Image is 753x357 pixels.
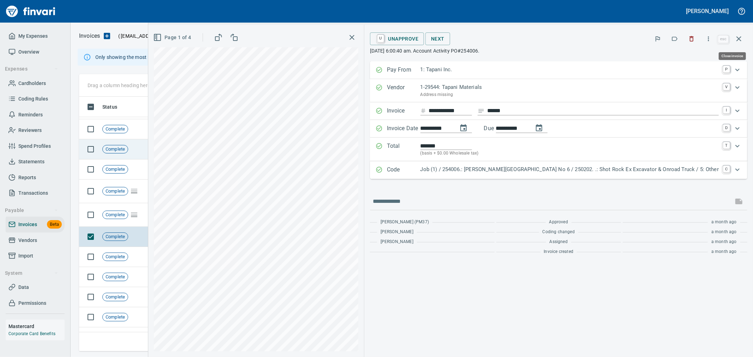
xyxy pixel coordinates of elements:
span: Complete [103,234,128,240]
span: Spend Profiles [18,142,51,151]
h5: [PERSON_NAME] [686,7,729,15]
span: Transactions [18,189,48,198]
div: Expand [370,79,747,102]
span: Payable [5,206,58,215]
span: Complete [103,314,128,321]
span: [PERSON_NAME] [381,238,413,246]
span: Complete [103,146,128,153]
span: Unapprove [376,33,419,45]
span: a month ago [711,229,737,236]
span: Overview [18,48,39,56]
a: T [723,142,730,149]
span: Cardholders [18,79,46,88]
span: Coding Rules [18,95,48,103]
span: [PERSON_NAME] (PM37) [381,219,429,226]
span: [EMAIL_ADDRESS][DOMAIN_NAME] [120,32,201,40]
span: Statements [18,157,44,166]
button: Flag [650,31,665,47]
div: Expand [370,120,747,138]
nav: breadcrumb [79,32,100,40]
span: Invoice created [544,248,574,255]
button: UUnapprove [370,32,424,45]
div: Expand [370,102,747,120]
span: Status [102,103,126,111]
span: Import [18,252,33,260]
span: My Expenses [18,32,48,41]
span: Coding changed [543,229,575,236]
p: Code [387,165,420,175]
span: Complete [103,274,128,280]
span: Expenses [5,65,58,73]
span: Approved [549,219,568,226]
span: Beta [47,220,62,229]
button: System [2,267,61,280]
span: a month ago [711,248,737,255]
p: Invoice Date [387,124,420,133]
button: Discard [684,31,699,47]
button: More [701,31,716,47]
a: D [723,124,730,131]
button: Payable [2,204,61,217]
span: Permissions [18,299,46,308]
p: 1-29544: Tapani Materials [420,83,719,91]
span: Reports [18,173,36,182]
svg: Invoice description [478,107,485,114]
a: Vendors [6,232,65,248]
button: Page 1 of 4 [152,31,194,44]
p: Address missing [420,91,719,98]
p: Job (1) / 254006.: [PERSON_NAME][GEOGRAPHIC_DATA] No 6 / 250202. .: Shot Rock Ex Excavator & Onro... [420,165,719,174]
a: Overview [6,44,65,60]
span: Invoices [18,220,37,229]
a: My Expenses [6,28,65,44]
p: (basis + $0.00 Wholesale tax) [420,150,719,157]
a: Transactions [6,185,65,201]
span: Complete [103,126,128,133]
a: Permissions [6,295,65,311]
span: Page 1 of 4 [155,33,191,42]
p: Vendor [387,83,420,98]
button: change due date [531,120,548,137]
span: a month ago [711,238,737,246]
span: Data [18,283,29,292]
svg: Invoice number [420,107,426,115]
span: Pages Split [128,212,140,217]
div: Expand [370,138,747,161]
span: Complete [103,254,128,260]
button: Expenses [2,62,61,75]
span: a month ago [711,219,737,226]
a: InvoicesBeta [6,217,65,232]
span: Assigned [550,238,568,246]
span: Complete [103,188,128,195]
span: Complete [103,166,128,173]
p: Total [387,142,420,157]
a: V [723,83,730,90]
span: Reviewers [18,126,42,135]
a: U [377,35,384,42]
span: Vendors [18,236,37,245]
a: Statements [6,154,65,170]
div: Only showing the most recent 1500 matching invoices [95,51,216,63]
a: C [723,165,730,173]
p: ( ) [114,32,203,40]
span: Complete [103,212,128,218]
p: Invoice [387,107,420,116]
a: P [723,66,730,73]
p: Pay From [387,66,420,75]
span: Reminders [18,110,43,119]
p: Drag a column heading here to group the table [88,82,191,89]
a: Reminders [6,107,65,123]
span: [PERSON_NAME] [381,229,413,236]
div: Expand [370,161,747,179]
a: Reports [6,170,65,186]
a: I [723,107,730,114]
p: Due [484,124,518,133]
button: [PERSON_NAME] [685,6,730,17]
span: Pages Split [128,188,140,194]
a: Reviewers [6,122,65,138]
span: Status [102,103,117,111]
img: Finvari [4,3,57,20]
span: Complete [103,294,128,301]
span: Next [431,35,444,43]
p: Invoices [79,32,100,40]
